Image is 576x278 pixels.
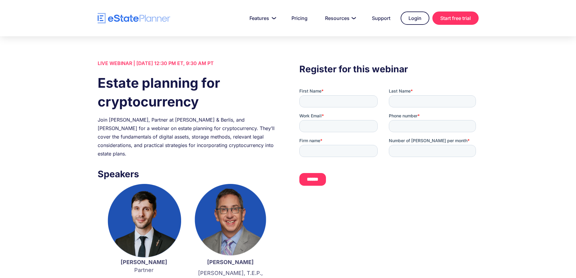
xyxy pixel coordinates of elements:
[284,12,315,24] a: Pricing
[432,11,479,25] a: Start free trial
[98,167,277,181] h3: Speakers
[98,59,277,67] div: LIVE WEBINAR | [DATE] 12:30 PM ET, 9:30 AM PT
[121,259,167,265] strong: [PERSON_NAME]
[107,258,181,274] p: Partner
[401,11,429,25] a: Login
[318,12,362,24] a: Resources
[365,12,398,24] a: Support
[98,74,277,111] h1: Estate planning for cryptocurrency
[207,259,254,265] strong: [PERSON_NAME]
[242,12,281,24] a: Features
[299,88,478,191] iframe: Form 0
[98,13,170,24] a: home
[299,62,478,76] h3: Register for this webinar
[98,116,277,158] div: Join [PERSON_NAME], Partner at [PERSON_NAME] & Berlis, and [PERSON_NAME] for a webinar on estate ...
